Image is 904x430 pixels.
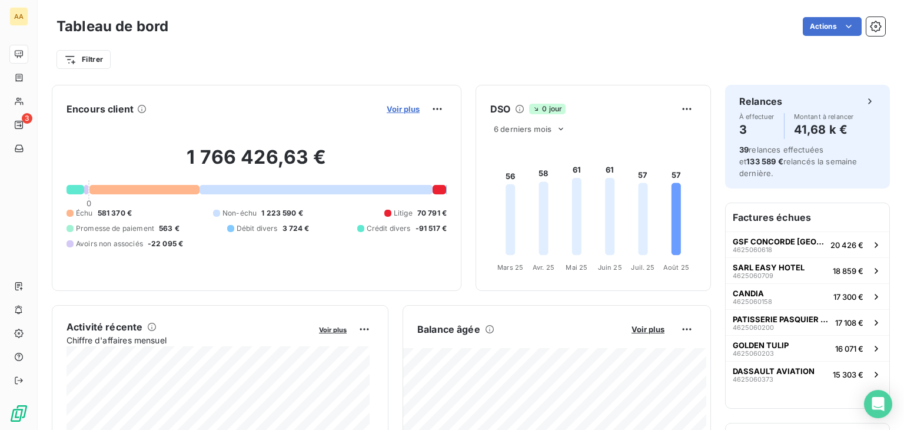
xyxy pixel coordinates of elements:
span: Crédit divers [367,223,411,234]
span: 70 791 € [417,208,447,219]
tspan: Août 25 [663,263,689,272]
span: 4625060373 [733,376,773,383]
span: 6 derniers mois [494,124,551,134]
span: 39 [739,145,749,154]
span: 4625060200 [733,324,774,331]
span: Avoirs non associés [76,239,143,249]
span: -91 517 € [416,223,447,234]
span: CANDIA [733,289,764,298]
tspan: Avr. 25 [533,263,554,272]
button: PATISSERIE PASQUIER VRON462506020017 108 € [726,309,889,335]
span: GOLDEN TULIP [733,340,789,350]
span: 133 589 € [746,157,783,166]
span: Voir plus [319,326,347,334]
button: CANDIA462506015817 300 € [726,283,889,309]
span: 17 108 € [835,318,863,328]
span: À effectuer [739,113,775,120]
h4: 41,68 k € [794,120,854,139]
img: Logo LeanPay [9,404,28,423]
span: Voir plus [387,104,420,114]
span: 15 303 € [833,370,863,379]
button: Filtrer [56,50,111,69]
button: SARL EASY HOTEL462506070918 859 € [726,257,889,283]
span: -22 095 € [148,239,183,249]
button: Voir plus [628,324,668,335]
span: 581 370 € [98,208,132,219]
button: Voir plus [383,104,423,114]
tspan: Juin 25 [598,263,622,272]
span: Chiffre d'affaires mensuel [67,334,311,346]
div: AA [9,7,28,26]
span: GSF CONCORDE [GEOGRAPHIC_DATA] [733,237,826,246]
span: 4625060709 [733,272,773,279]
h6: Factures échues [726,203,889,231]
h2: 1 766 426,63 € [67,145,447,181]
button: GOLDEN TULIP462506020316 071 € [726,335,889,361]
span: 4625060618 [733,246,772,253]
a: 3 [9,115,28,134]
span: Débit divers [237,223,278,234]
button: Actions [803,17,862,36]
h6: DSO [490,102,510,116]
span: 4625060203 [733,350,774,357]
span: 20 426 € [830,240,863,250]
span: 16 071 € [835,344,863,353]
span: 563 € [159,223,180,234]
span: relances effectuées et relancés la semaine dernière. [739,145,858,178]
span: 17 300 € [833,292,863,302]
span: Non-échu [222,208,257,219]
span: DASSAULT AVIATION [733,366,815,376]
div: Open Intercom Messenger [864,390,892,418]
button: Voir plus [315,324,350,335]
span: PATISSERIE PASQUIER VRON [733,315,830,324]
h4: 3 [739,120,775,139]
span: 4625060158 [733,298,772,305]
span: Montant à relancer [794,113,854,120]
span: 3 724 € [282,223,310,234]
span: 0 jour [529,104,566,114]
tspan: Mai 25 [566,263,587,272]
h3: Tableau de bord [56,16,168,37]
tspan: Mars 25 [497,263,523,272]
span: Promesse de paiement [76,223,154,234]
button: GSF CONCORDE [GEOGRAPHIC_DATA]462506061820 426 € [726,231,889,257]
button: DASSAULT AVIATION462506037315 303 € [726,361,889,387]
h6: Relances [739,94,782,108]
span: Voir plus [632,325,664,334]
span: 1 223 590 € [261,208,303,219]
span: Litige [394,208,413,219]
span: 3 [22,113,32,124]
h6: Balance âgée [417,322,480,336]
span: 18 859 € [833,266,863,276]
tspan: Juil. 25 [631,263,654,272]
span: 0 [87,199,91,208]
span: Échu [76,208,93,219]
h6: Encours client [67,102,134,116]
span: SARL EASY HOTEL [733,263,805,272]
h6: Activité récente [67,320,142,334]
